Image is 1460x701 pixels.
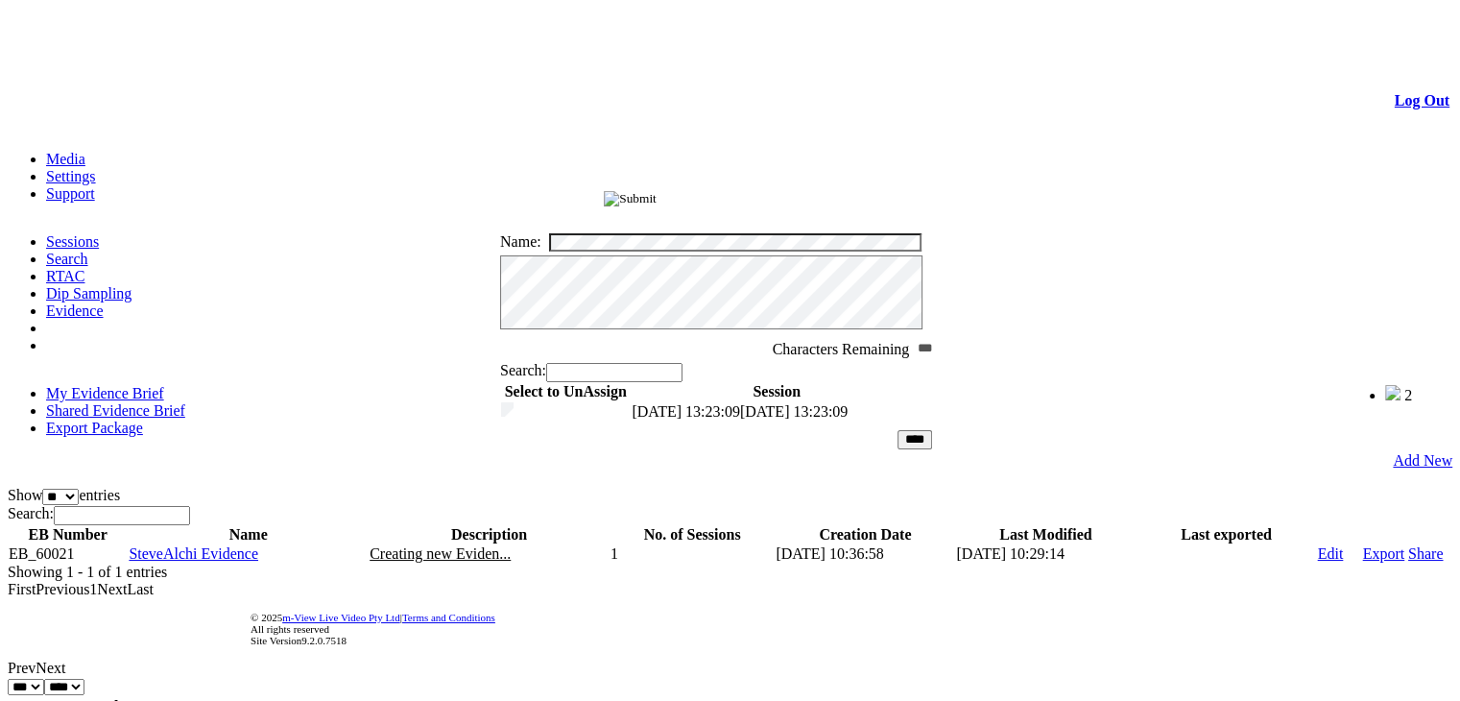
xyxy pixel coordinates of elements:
td: [DATE] 13:23:09[DATE] 13:23:09 [631,401,922,422]
th: Session: activate to sort column ascending [631,382,922,401]
input: Submit [604,191,657,206]
label: Search: [500,362,682,378]
input: Search: [546,363,682,382]
th: Select to UnAssign [500,382,631,401]
span: Name: [500,233,541,250]
div: Characters Remaining [486,333,956,358]
span: Edit Evidence Brief [497,191,604,206]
